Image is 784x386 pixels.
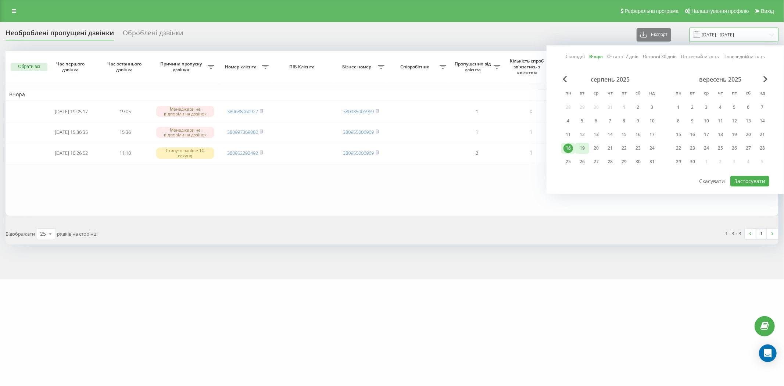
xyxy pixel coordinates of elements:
td: 1 [450,122,504,142]
div: ср 13 серп 2025 р. [589,129,603,140]
a: 380688060927 [227,108,258,115]
div: чт 4 вер 2025 р. [713,102,727,113]
div: 1 [674,103,683,112]
a: 380952292492 [227,150,258,156]
div: 5 [577,116,587,126]
abbr: субота [633,88,644,99]
div: ср 27 серп 2025 р. [589,156,603,167]
div: 2 [688,103,697,112]
span: Previous Month [563,76,567,82]
div: 24 [647,143,657,153]
div: пт 12 вер 2025 р. [727,115,741,126]
span: Налаштування профілю [691,8,749,14]
div: 29 [674,157,683,167]
a: 380997369080 [227,129,258,135]
a: 380955006969 [343,150,374,156]
td: 15:36 [98,122,152,142]
div: чт 28 серп 2025 р. [603,156,617,167]
div: 17 [702,130,711,139]
abbr: четвер [715,88,726,99]
div: ср 20 серп 2025 р. [589,143,603,154]
div: 3 [702,103,711,112]
button: Експорт [637,28,671,42]
td: [DATE] 10:26:52 [44,143,98,163]
abbr: субота [743,88,754,99]
div: пт 19 вер 2025 р. [727,129,741,140]
div: 16 [633,130,643,139]
div: 25 [40,230,46,237]
a: Останні 7 днів [607,53,638,60]
abbr: неділя [757,88,768,99]
span: Номер клієнта [222,64,262,70]
div: 20 [591,143,601,153]
span: Кількість спроб зв'язатись з клієнтом [508,58,548,75]
div: сб 23 серп 2025 р. [631,143,645,154]
button: Обрати всі [11,63,47,71]
abbr: четвер [605,88,616,99]
div: вт 30 вер 2025 р. [685,156,699,167]
a: 380985006969 [343,108,374,115]
a: Сьогодні [566,53,585,60]
div: 14 [758,116,767,126]
abbr: понеділок [673,88,684,99]
div: 22 [674,143,683,153]
div: пт 29 серп 2025 р. [617,156,631,167]
div: нд 28 вер 2025 р. [755,143,769,154]
div: ср 10 вер 2025 р. [699,115,713,126]
span: ПІБ Клієнта [279,64,327,70]
div: 12 [730,116,739,126]
div: пт 5 вер 2025 р. [727,102,741,113]
div: 25 [716,143,725,153]
abbr: понеділок [563,88,574,99]
button: Застосувати [730,176,769,186]
div: пн 29 вер 2025 р. [672,156,685,167]
div: пн 18 серп 2025 р. [561,143,575,154]
div: 27 [744,143,753,153]
span: Причина пропуску дзвінка [156,61,208,72]
div: пн 11 серп 2025 р. [561,129,575,140]
div: пн 22 вер 2025 р. [672,143,685,154]
div: ср 17 вер 2025 р. [699,129,713,140]
span: Час останнього дзвінка [104,61,146,72]
abbr: п’ятниця [619,88,630,99]
div: нд 31 серп 2025 р. [645,156,659,167]
abbr: вівторок [577,88,588,99]
span: рядків на сторінці [57,230,97,237]
div: Необроблені пропущені дзвінки [6,29,114,40]
div: сб 16 серп 2025 р. [631,129,645,140]
div: 23 [688,143,697,153]
div: чт 11 вер 2025 р. [713,115,727,126]
div: Open Intercom Messenger [759,344,777,362]
div: 5 [730,103,739,112]
div: 23 [633,143,643,153]
div: 2 [633,103,643,112]
div: чт 14 серп 2025 р. [603,129,617,140]
td: 1 [504,143,558,163]
div: 8 [674,116,683,126]
span: Відображати [6,230,35,237]
abbr: середа [701,88,712,99]
td: [DATE] 19:05:17 [44,102,98,121]
div: 26 [577,157,587,167]
td: 11:10 [98,143,152,163]
div: 1 [619,103,629,112]
div: 13 [744,116,753,126]
div: вт 2 вер 2025 р. [685,102,699,113]
div: 20 [744,130,753,139]
div: 3 [647,103,657,112]
div: 26 [730,143,739,153]
div: 25 [563,157,573,167]
div: 21 [758,130,767,139]
div: пн 4 серп 2025 р. [561,115,575,126]
div: 28 [758,143,767,153]
div: чт 21 серп 2025 р. [603,143,617,154]
div: Менеджери не відповіли на дзвінок [156,127,214,138]
div: ср 6 серп 2025 р. [589,115,603,126]
div: нд 17 серп 2025 р. [645,129,659,140]
div: 19 [730,130,739,139]
div: сб 20 вер 2025 р. [741,129,755,140]
div: пт 1 серп 2025 р. [617,102,631,113]
div: вт 5 серп 2025 р. [575,115,589,126]
div: Оброблені дзвінки [123,29,183,40]
div: 18 [716,130,725,139]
